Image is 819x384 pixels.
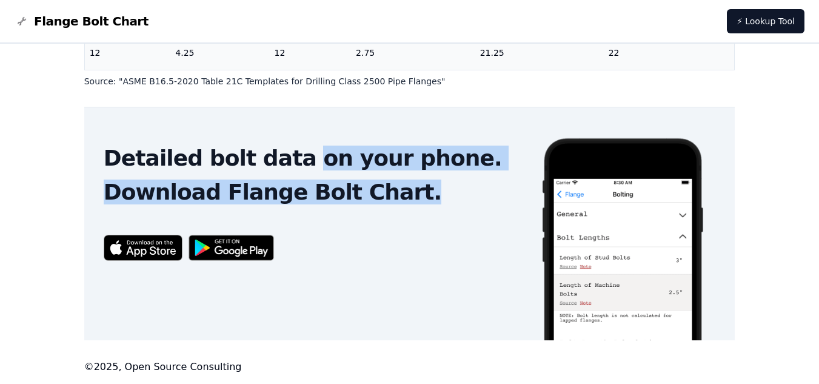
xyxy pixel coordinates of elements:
footer: © 2025 , Open Source Consulting [84,360,735,374]
h2: Detailed bolt data on your phone. [104,146,521,170]
td: 22 [604,35,735,70]
img: App Store badge for the Flange Bolt Chart app [104,235,182,261]
td: 4.25 [170,35,269,70]
h2: Download Flange Bolt Chart. [104,180,521,204]
td: 21.25 [475,35,604,70]
img: Flange Bolt Chart Logo [15,14,29,29]
p: Source: " ASME B16.5-2020 Table 21C Templates for Drilling Class 2500 Pipe Flanges " [84,75,735,87]
img: Get it on Google Play [182,229,281,267]
a: ⚡ Lookup Tool [727,9,804,33]
td: 12 [85,35,171,70]
td: 12 [269,35,351,70]
a: Flange Bolt Chart LogoFlange Bolt Chart [15,13,149,30]
td: 2.75 [351,35,475,70]
span: Flange Bolt Chart [34,13,149,30]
